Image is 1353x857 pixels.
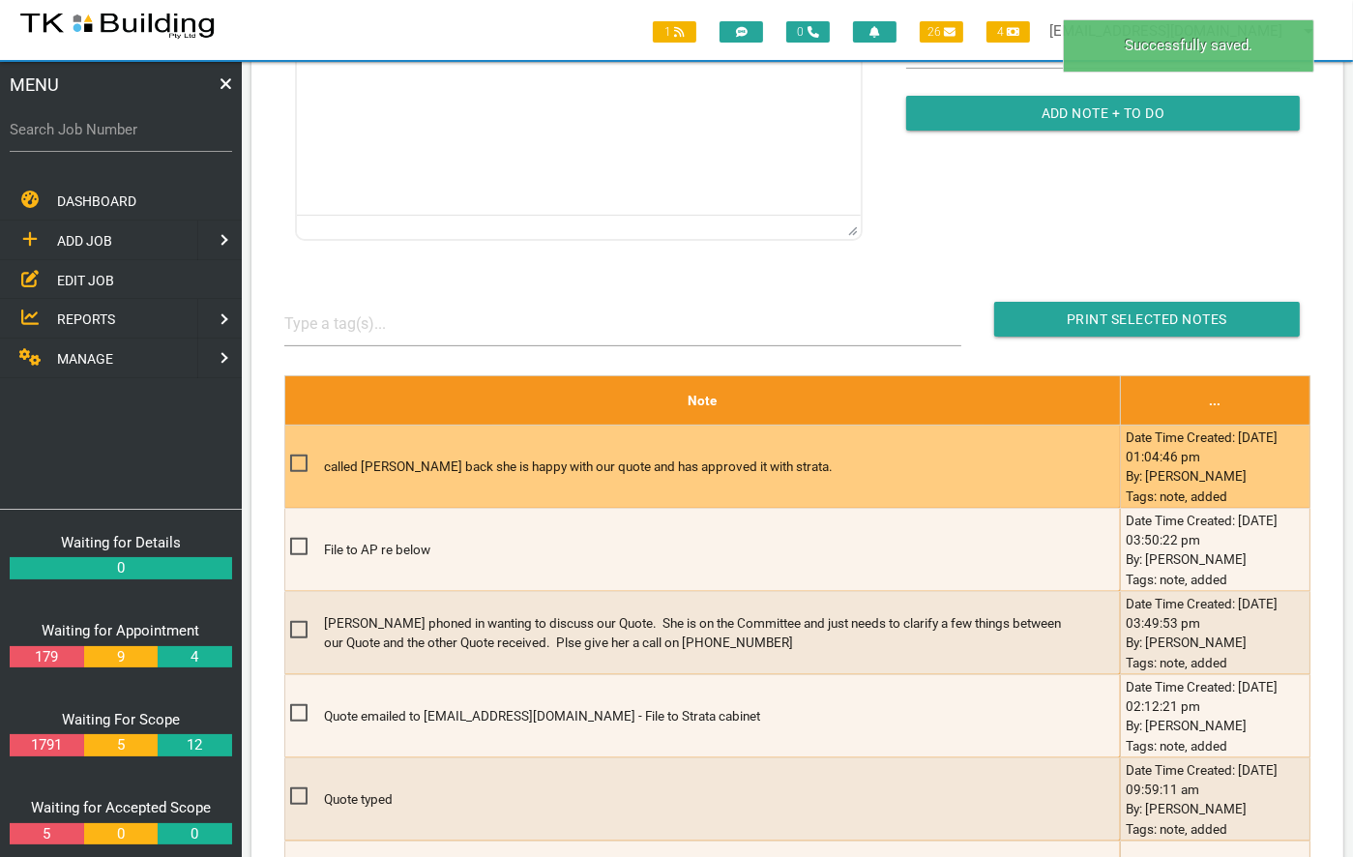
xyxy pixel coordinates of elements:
p: File to AP re below [324,540,1067,559]
th: ... [1120,375,1309,425]
span: DASHBOARD [57,193,136,209]
td: Date Time Created: [DATE] 01:04:46 pm By: [PERSON_NAME] Tags: note, added [1120,425,1309,508]
a: 5 [84,734,158,756]
th: Note [284,375,1120,425]
p: Quote typed [324,789,1067,809]
td: Date Time Created: [DATE] 03:50:22 pm By: [PERSON_NAME] Tags: note, added [1120,508,1309,591]
a: Waiting For Scope [62,711,180,728]
p: [PERSON_NAME] phoned in wanting to discuss our Quote. She is on the Committee and just needs to c... [324,613,1067,653]
a: 9 [84,646,158,668]
div: Press the Up and Down arrow keys to resize the editor. [848,219,858,236]
span: ADD JOB [57,233,112,249]
input: Type a tag(s)... [284,302,429,345]
td: Date Time Created: [DATE] 03:49:53 pm By: [PERSON_NAME] Tags: note, added [1120,591,1309,674]
a: 0 [84,823,158,845]
span: REPORTS [57,311,115,327]
a: 0 [10,557,232,579]
a: 5 [10,823,83,845]
a: Waiting for Details [61,534,181,551]
a: Waiting for Appointment [43,622,200,639]
label: Search Job Number [10,119,232,141]
a: 4 [158,646,231,668]
span: 1 [653,21,696,43]
span: 26 [920,21,963,43]
img: s3file [19,10,216,41]
a: 12 [158,734,231,756]
td: Date Time Created: [DATE] 09:59:11 am By: [PERSON_NAME] Tags: note, added [1120,757,1309,841]
input: Add Note + To Do [906,96,1300,131]
span: EDIT JOB [57,272,114,287]
input: Print Selected Notes [994,302,1300,337]
a: 0 [158,823,231,845]
a: 179 [10,646,83,668]
a: Waiting for Accepted Scope [31,799,211,816]
td: Date Time Created: [DATE] 02:12:21 pm By: [PERSON_NAME] Tags: note, added [1120,674,1309,757]
div: Successfully saved. [1063,19,1314,73]
span: MENU [10,72,59,98]
span: 0 [786,21,830,43]
p: called [PERSON_NAME] back she is happy with our quote and has approved it with strata. [324,457,1067,476]
span: 4 [986,21,1030,43]
p: Quote emailed to [EMAIL_ADDRESS][DOMAIN_NAME] - File to Strata cabinet [324,706,1067,725]
span: MANAGE [57,351,113,367]
a: 1791 [10,734,83,756]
